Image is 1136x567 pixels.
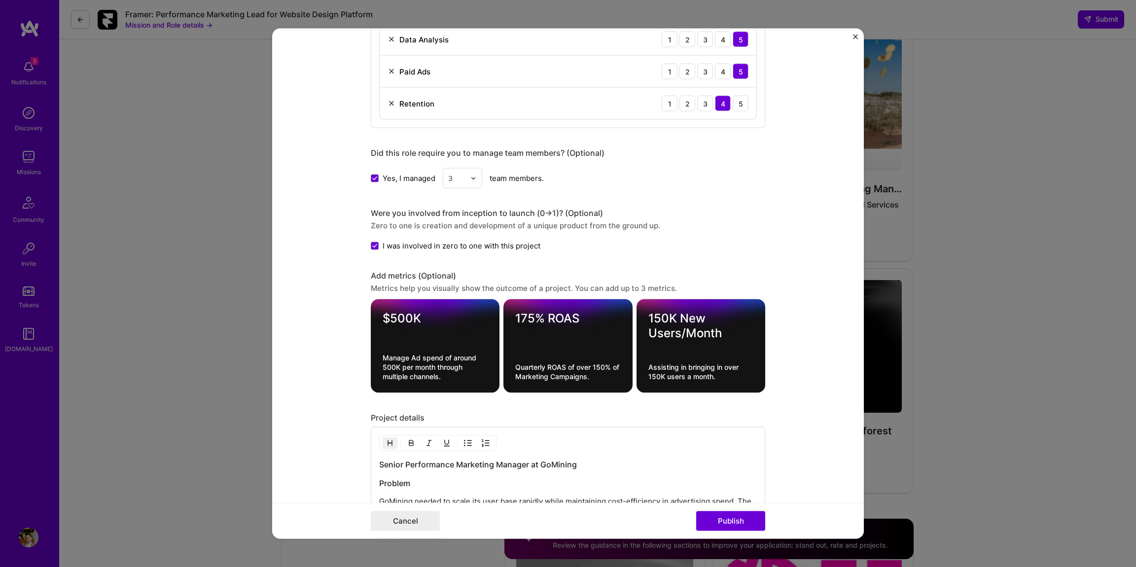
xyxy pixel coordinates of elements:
[697,64,713,79] div: 3
[383,311,488,326] textarea: $500K
[715,64,731,79] div: 4
[371,148,765,158] div: Did this role require you to manage team members? (Optional)
[715,96,731,111] div: 4
[371,168,765,188] div: team members.
[388,100,395,107] img: Remove
[388,68,395,75] img: Remove
[733,64,748,79] div: 5
[697,96,713,111] div: 3
[715,32,731,47] div: 4
[470,175,476,181] img: drop icon
[371,208,765,218] div: Were you involved from inception to launch (0 -> 1)? (Optional)
[697,32,713,47] div: 3
[399,98,434,108] div: Retention
[400,437,401,449] img: Divider
[371,413,765,423] div: Project details
[648,311,753,341] textarea: 150K New Users/Month
[383,173,435,183] span: Yes, I managed
[383,353,488,381] textarea: Manage Ad spend of around 500K per month through multiple channels.
[482,439,490,447] img: OL
[386,439,394,447] img: Heading
[662,96,677,111] div: 1
[662,32,677,47] div: 1
[515,362,620,381] textarea: Quarterly ROAS of over 150% of Marketing Campaigns.
[679,64,695,79] div: 2
[379,478,757,489] h3: Problem
[696,511,765,531] button: Publish
[515,311,620,326] textarea: 175% ROAS
[425,439,433,447] img: Italic
[733,96,748,111] div: 5
[407,439,415,447] img: Bold
[371,271,765,281] div: Add metrics (Optional)
[399,34,449,44] div: Data Analysis
[379,496,757,526] p: GoMining needed to scale its user base rapidly while maintaining cost-efficiency in advertising s...
[853,35,858,45] button: Close
[733,32,748,47] div: 5
[457,437,458,449] img: Divider
[662,64,677,79] div: 1
[679,32,695,47] div: 2
[679,96,695,111] div: 2
[371,511,440,531] button: Cancel
[464,439,472,447] img: UL
[648,362,753,381] textarea: Assisting in bringing in over 150K users a month.
[383,241,540,251] span: I was involved in zero to one with this project
[399,66,430,76] div: Paid Ads
[371,220,765,231] div: Zero to one is creation and development of a unique product from the ground up.
[371,283,765,293] div: Metrics help you visually show the outcome of a project. You can add up to 3 metrics.
[388,35,395,43] img: Remove
[379,459,757,470] h3: Senior Performance Marketing Manager at GoMining
[443,439,451,447] img: Underline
